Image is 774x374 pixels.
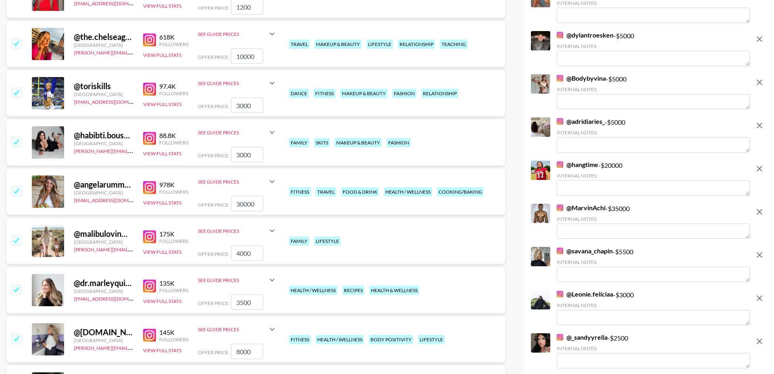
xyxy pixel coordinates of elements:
[143,52,181,58] button: View Full Stats
[557,161,563,168] img: Instagram
[557,204,605,212] a: @MarvinAchi
[557,130,750,136] div: Internal Notes:
[557,74,606,82] a: @Bodybyvina
[198,326,267,332] div: See Guide Prices
[74,337,133,343] div: [GEOGRAPHIC_DATA]
[440,40,468,49] div: teaching
[557,161,750,196] div: - $ 20000
[143,3,181,9] button: View Full Stats
[316,187,336,196] div: travel
[143,230,156,243] img: Instagram
[557,86,750,92] div: Internal Notes:
[74,288,133,294] div: [GEOGRAPHIC_DATA]
[418,335,445,344] div: lifestyle
[557,75,563,81] img: Instagram
[74,229,133,239] div: @ malibulovinmama
[231,147,263,162] input: 2,000
[335,138,382,147] div: makeup & beauty
[74,91,133,97] div: [GEOGRAPHIC_DATA]
[437,187,484,196] div: cooking/baking
[74,32,133,42] div: @ the.chelseagriffin
[231,344,263,359] input: 3,000
[289,40,310,49] div: travel
[198,270,277,290] div: See Guide Prices
[369,286,419,295] div: health & wellness
[159,33,188,41] div: 618K
[398,40,435,49] div: relationship
[557,161,598,169] a: @hangtime
[143,200,181,206] button: View Full Stats
[557,74,750,109] div: - $ 5000
[557,333,608,341] a: @_sandyyrella
[751,74,768,90] button: remove
[557,205,563,211] img: Instagram
[198,54,229,60] span: Offer Price:
[557,117,750,153] div: - $ 5000
[557,204,750,239] div: - $ 35000
[159,336,188,343] div: Followers
[557,291,563,297] img: Instagram
[198,123,277,142] div: See Guide Prices
[198,349,229,355] span: Offer Price:
[74,327,133,337] div: @ [DOMAIN_NAME]
[74,97,155,105] a: [EMAIL_ADDRESS][DOMAIN_NAME]
[231,245,263,261] input: 3,500
[74,239,133,245] div: [GEOGRAPHIC_DATA]
[557,290,613,298] a: @Leonie.feliciaa
[751,247,768,263] button: remove
[289,236,309,246] div: family
[557,247,750,282] div: - $ 5500
[159,279,188,287] div: 135K
[159,132,188,140] div: 88.8K
[751,204,768,220] button: remove
[341,187,379,196] div: food & drink
[143,83,156,96] img: Instagram
[74,278,133,288] div: @ dr.marleyquinn
[143,132,156,145] img: Instagram
[159,90,188,96] div: Followers
[198,300,229,306] span: Offer Price:
[74,245,193,253] a: [PERSON_NAME][EMAIL_ADDRESS][DOMAIN_NAME]
[143,181,156,194] img: Instagram
[289,286,337,295] div: health / wellness
[74,146,193,154] a: [PERSON_NAME][EMAIL_ADDRESS][DOMAIN_NAME]
[198,251,229,257] span: Offer Price:
[143,249,181,255] button: View Full Stats
[198,73,277,93] div: See Guide Prices
[751,31,768,47] button: remove
[557,302,750,308] div: Internal Notes:
[392,89,416,98] div: fashion
[751,290,768,306] button: remove
[143,101,181,107] button: View Full Stats
[143,33,156,46] img: Instagram
[74,140,133,146] div: [GEOGRAPHIC_DATA]
[384,187,432,196] div: health / wellness
[159,238,188,244] div: Followers
[198,172,277,191] div: See Guide Prices
[421,89,458,98] div: relationship
[289,335,311,344] div: fitness
[557,333,750,368] div: - $ 2500
[159,82,188,90] div: 97.4K
[557,334,563,341] img: Instagram
[143,347,181,353] button: View Full Stats
[74,196,155,203] a: [EMAIL_ADDRESS][DOMAIN_NAME]
[314,236,341,246] div: lifestyle
[340,89,387,98] div: makeup & beauty
[198,277,267,283] div: See Guide Prices
[198,130,267,136] div: See Guide Prices
[314,40,362,49] div: makeup & beauty
[557,43,750,49] div: Internal Notes:
[369,335,413,344] div: body positivity
[159,328,188,336] div: 145K
[557,247,613,255] a: @savana_chapin
[231,98,263,113] input: 4,500
[751,117,768,134] button: remove
[289,89,309,98] div: dance
[159,230,188,238] div: 175K
[74,294,155,302] a: [EMAIL_ADDRESS][DOMAIN_NAME]
[557,32,563,38] img: Instagram
[74,130,133,140] div: @ habibti.boushra
[557,345,750,351] div: Internal Notes:
[557,173,750,179] div: Internal Notes:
